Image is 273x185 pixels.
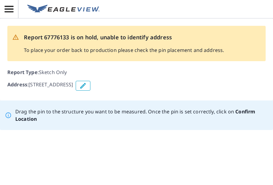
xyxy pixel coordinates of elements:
p: Report 67776133 is on hold, unable to identify address [24,33,224,41]
b: Address [7,81,27,88]
img: EV Logo [27,5,100,14]
b: Report Type [7,69,38,76]
a: EV Logo [24,1,103,18]
p: To place your order back to production please check the pin placement and address. [24,46,224,54]
p: : Sketch Only [7,69,266,76]
p: Drag the pin to the structure you want to be measured. Once the pin is set correctly, click on [15,108,268,123]
p: : [STREET_ADDRESS] [7,81,73,91]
